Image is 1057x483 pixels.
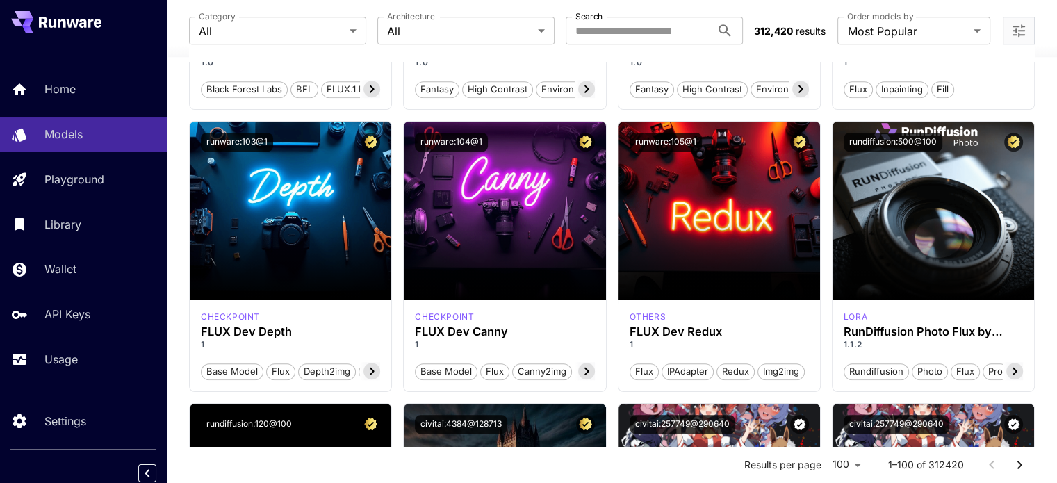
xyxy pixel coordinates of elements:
span: controlnet [359,365,415,379]
span: Inpainting [876,83,928,97]
h3: RunDiffusion Photo Flux by RunDiffusion [844,325,1023,338]
span: 312,420 [754,25,793,37]
button: IPAdapter [662,362,714,380]
button: civitai:257749@290640 [844,415,949,434]
button: Open more filters [1010,22,1027,40]
label: Architecture [387,10,434,22]
span: Base model [202,365,263,379]
button: Redux [716,362,755,380]
span: Flux [481,365,509,379]
button: img2img [757,362,805,380]
span: Base model [416,365,477,379]
span: All [199,23,344,40]
button: civitai:4384@128713 [415,415,507,434]
button: Certified Model – Vetted for best performance and includes a commercial license. [1004,133,1023,152]
span: BFL [291,83,318,97]
button: Certified Model – Vetted for best performance and includes a commercial license. [576,415,595,434]
span: depth2img [299,365,355,379]
button: Flux [844,80,873,98]
button: Flux [480,362,509,380]
span: Fantasy [416,83,459,97]
button: Black Forest Labs [201,80,288,98]
p: 1.0 [415,56,594,69]
button: Verified working [1004,415,1023,434]
p: Usage [44,351,78,368]
label: Search [575,10,603,22]
span: photo [912,365,947,379]
span: High Contrast [678,83,747,97]
button: High Contrast [462,80,533,98]
button: Flux [266,362,295,380]
button: Collapse sidebar [138,464,156,482]
p: 1 [630,338,809,351]
p: Results per page [744,458,821,472]
span: results [796,25,826,37]
p: lora [844,311,867,323]
span: rundiffusion [844,365,908,379]
button: controlnet [359,362,416,380]
button: Fantasy [415,80,459,98]
span: Environment [536,83,600,97]
button: Environment [536,80,601,98]
p: 1 [844,56,1023,69]
span: pro [983,365,1008,379]
button: pro [983,362,1008,380]
button: runware:105@1 [630,133,702,152]
h3: FLUX Dev Depth [201,325,380,338]
button: runware:104@1 [415,133,488,152]
label: Order models by [847,10,913,22]
h3: FLUX Dev Redux [630,325,809,338]
p: Home [44,81,76,97]
button: FLUX.1 Expand [pro] [321,80,420,98]
button: civitai:257749@290640 [630,415,735,434]
span: Redux [717,365,754,379]
span: Fantasy [630,83,673,97]
span: Flux [844,83,872,97]
button: Base model [415,362,477,380]
span: All [387,23,532,40]
button: Certified Model – Vetted for best performance and includes a commercial license. [790,133,809,152]
span: Most Popular [847,23,968,40]
button: BFL [290,80,318,98]
span: Fill [932,83,953,97]
button: Fill [931,80,954,98]
div: FLUX.1 D [844,311,867,323]
button: Certified Model – Vetted for best performance and includes a commercial license. [361,133,380,152]
p: 1 [201,338,380,351]
p: Wallet [44,261,76,277]
span: Flux [267,365,295,379]
p: 1–100 of 312420 [888,458,964,472]
div: FLUX.1 D [630,311,666,323]
div: 100 [827,455,866,475]
p: others [630,311,666,323]
span: flux [951,365,979,379]
button: rundiffusion:120@100 [201,415,297,434]
button: flux [951,362,980,380]
h3: FLUX Dev Canny [415,325,594,338]
span: FLUX.1 Expand [pro] [322,83,420,97]
button: photo [912,362,948,380]
div: FLUX.1 D [415,311,474,323]
button: depth2img [298,362,356,380]
p: Settings [44,413,86,429]
button: runware:103@1 [201,133,273,152]
label: Category [199,10,236,22]
p: 1.0 [630,56,809,69]
button: Flux [630,362,659,380]
span: Environment [751,83,815,97]
button: rundiffusion:500@100 [844,133,942,152]
button: Fantasy [630,80,674,98]
span: canny2img [513,365,571,379]
p: Playground [44,171,104,188]
button: Inpainting [876,80,928,98]
p: checkpoint [415,311,474,323]
button: Certified Model – Vetted for best performance and includes a commercial license. [576,133,595,152]
span: img2img [758,365,804,379]
button: Certified Model – Vetted for best performance and includes a commercial license. [361,415,380,434]
p: Library [44,216,81,233]
p: 1 [415,338,594,351]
